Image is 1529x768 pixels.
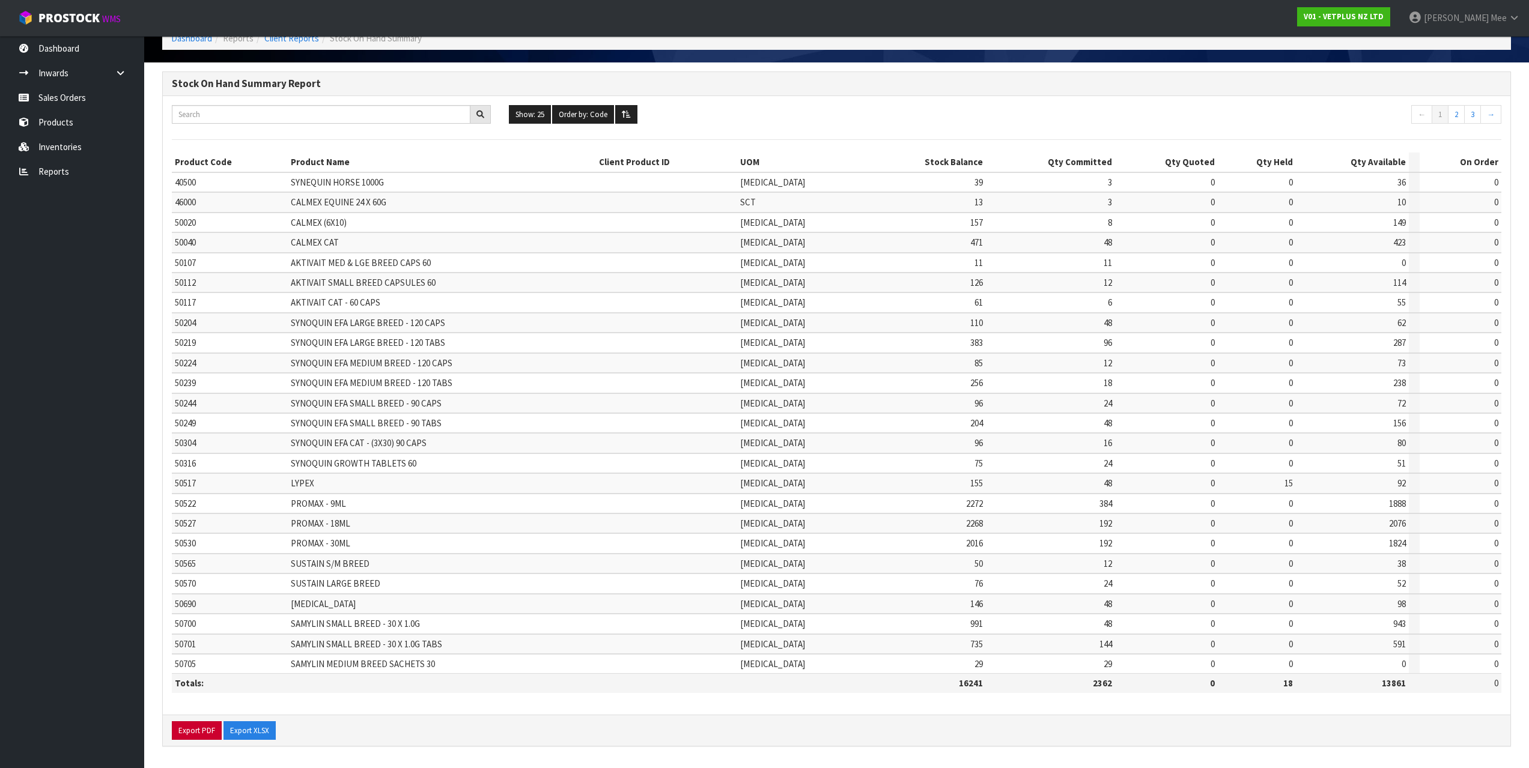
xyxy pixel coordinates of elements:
th: Product Code [172,153,288,172]
span: 85 [974,357,983,369]
span: 50244 [175,398,196,409]
th: On Order [1420,153,1501,172]
span: 0 [1211,398,1215,409]
th: Qty Available [1296,153,1408,172]
strong: 2362 [1093,677,1112,689]
h3: Stock On Hand Summary Report [172,78,1501,89]
span: 0 [1289,537,1293,549]
span: 0 [1211,317,1215,328]
span: 48 [1104,477,1112,489]
span: 0 [1211,498,1215,509]
span: 48 [1104,618,1112,629]
span: 943 [1393,618,1406,629]
span: ProStock [38,10,100,26]
span: 0 [1494,237,1498,248]
span: [MEDICAL_DATA] [740,477,805,489]
span: 46000 [175,196,196,208]
span: 50565 [175,558,196,569]
span: 0 [1494,598,1498,609]
span: 2272 [966,498,983,509]
span: [MEDICAL_DATA] [740,177,805,188]
span: 0 [1289,297,1293,308]
span: [MEDICAL_DATA] [740,377,805,389]
span: 591 [1393,638,1406,650]
span: [MEDICAL_DATA] [740,458,805,469]
img: cube-alt.png [18,10,33,25]
span: 0 [1211,196,1215,208]
span: 383 [970,337,983,348]
span: 0 [1289,578,1293,589]
span: 96 [974,398,983,409]
span: 0 [1211,578,1215,589]
span: 0 [1494,477,1498,489]
span: 0 [1289,638,1293,650]
span: 0 [1494,558,1498,569]
span: 0 [1402,257,1406,268]
span: SCT [740,196,756,208]
span: 96 [974,437,983,449]
span: 0 [1211,537,1215,549]
span: 50690 [175,598,196,609]
span: [MEDICAL_DATA] [740,437,805,449]
span: 10 [1397,196,1406,208]
span: 18 [1104,377,1112,389]
span: 39 [974,177,983,188]
span: 0 [1494,458,1498,469]
span: 156 [1393,417,1406,429]
span: 38 [1397,558,1406,569]
span: 0 [1289,558,1293,569]
span: 204 [970,417,983,429]
span: 50117 [175,297,196,308]
span: 0 [1494,417,1498,429]
span: 50112 [175,277,196,288]
span: 0 [1494,498,1498,509]
span: 114 [1393,277,1406,288]
span: 52 [1397,578,1406,589]
span: 40500 [175,177,196,188]
a: Client Reports [264,32,319,44]
button: Order by: Code [552,105,614,124]
span: 0 [1211,337,1215,348]
span: 0 [1211,377,1215,389]
span: 50527 [175,518,196,529]
span: 0 [1289,658,1293,670]
span: SYNOQUIN EFA SMALL BREED - 90 CAPS [291,398,442,409]
span: PROMAX - 9ML [291,498,346,509]
span: [MEDICAL_DATA] [740,317,805,328]
span: 0 [1289,618,1293,629]
span: 0 [1211,277,1215,288]
span: 76 [974,578,983,589]
span: SYNOQUIN EFA SMALL BREED - 90 TABS [291,417,442,429]
span: SYNOQUIN EFA CAT - (3X30) 90 CAPS [291,437,427,449]
span: 0 [1211,518,1215,529]
span: 2268 [966,518,983,529]
strong: 18 [1283,677,1293,689]
span: [MEDICAL_DATA] [740,578,805,589]
span: SUSTAIN S/M BREED [291,558,369,569]
span: 98 [1397,598,1406,609]
span: 50701 [175,638,196,650]
th: Stock Balance [868,153,986,172]
a: → [1480,105,1501,124]
span: 24 [1104,458,1112,469]
span: 0 [1289,458,1293,469]
span: Mee [1491,12,1507,23]
span: 0 [1494,317,1498,328]
span: 15 [1284,477,1293,489]
span: [MEDICAL_DATA] [740,237,805,248]
span: 0 [1211,297,1215,308]
strong: 13861 [1382,677,1406,689]
span: 0 [1289,437,1293,449]
span: 73 [1397,357,1406,369]
span: [MEDICAL_DATA] [740,257,805,268]
span: PROMAX - 30ML [291,537,350,549]
span: 192 [1099,537,1112,549]
span: 0 [1289,498,1293,509]
span: 0 [1494,297,1498,308]
span: 50304 [175,437,196,449]
span: 144 [1099,638,1112,650]
span: 735 [970,638,983,650]
span: 61 [974,297,983,308]
span: 50249 [175,417,196,429]
span: 48 [1104,317,1112,328]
